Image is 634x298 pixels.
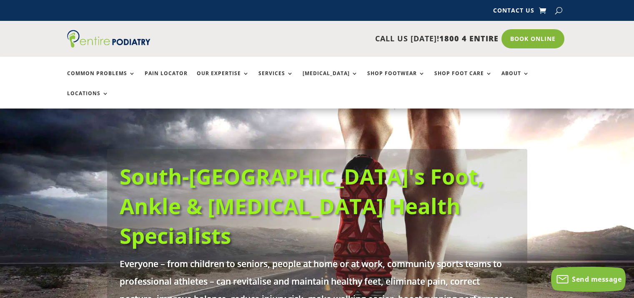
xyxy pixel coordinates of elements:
[67,91,109,109] a: Locations
[303,71,358,88] a: [MEDICAL_DATA]
[67,30,150,48] img: logo (1)
[434,71,492,88] a: Shop Foot Care
[197,71,249,88] a: Our Expertise
[501,29,564,48] a: Book Online
[67,41,150,49] a: Entire Podiatry
[439,33,499,43] span: 1800 4 ENTIRE
[493,8,534,17] a: Contact Us
[145,71,188,88] a: Pain Locator
[501,71,529,88] a: About
[367,71,425,88] a: Shop Footwear
[120,162,484,250] a: South-[GEOGRAPHIC_DATA]'s Foot, Ankle & [MEDICAL_DATA] Health Specialists
[551,267,626,292] button: Send message
[572,275,621,284] span: Send message
[183,33,499,44] p: CALL US [DATE]!
[67,71,135,88] a: Common Problems
[258,71,293,88] a: Services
